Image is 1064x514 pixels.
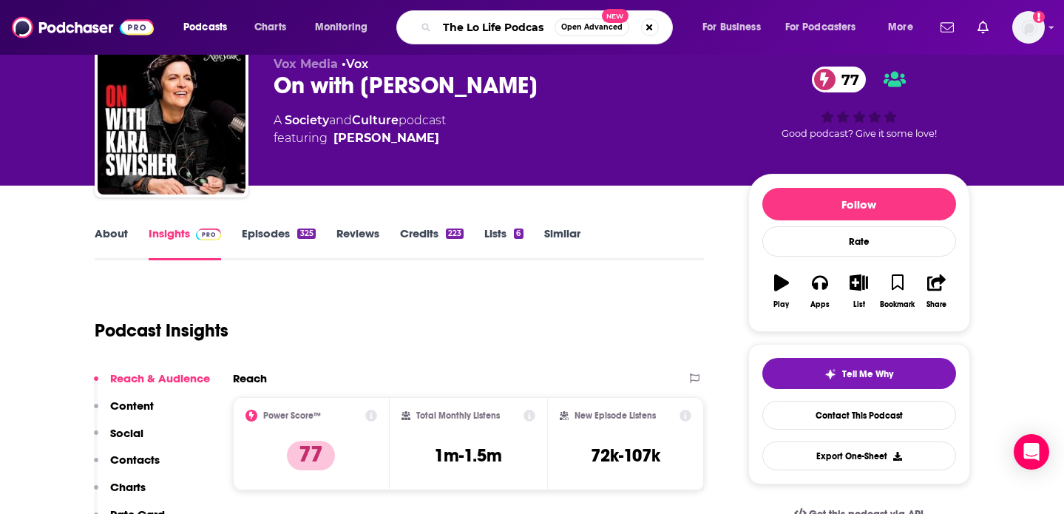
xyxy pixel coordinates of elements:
button: open menu [692,16,779,39]
a: Credits223 [400,226,464,260]
span: • [342,57,368,71]
span: For Business [702,17,761,38]
h2: Reach [233,371,267,385]
p: Content [110,399,154,413]
h2: New Episode Listens [575,410,656,421]
h1: Podcast Insights [95,319,228,342]
img: On with Kara Swisher [98,47,245,195]
button: Social [94,426,143,453]
a: About [95,226,128,260]
span: Monitoring [315,17,367,38]
a: Reviews [336,226,379,260]
div: List [853,300,865,309]
span: Open Advanced [561,24,623,31]
button: open menu [776,16,878,39]
svg: Add a profile image [1033,11,1045,23]
div: 6 [514,229,523,239]
button: Bookmark [878,265,917,318]
div: A podcast [274,112,446,147]
p: Charts [110,480,146,494]
span: Charts [254,17,286,38]
img: Podchaser - Follow, Share and Rate Podcasts [12,13,154,41]
a: Lists6 [484,226,523,260]
button: open menu [173,16,246,39]
a: Contact This Podcast [762,401,956,430]
div: 223 [446,229,464,239]
span: and [329,113,352,127]
span: Vox Media [274,57,338,71]
img: User Profile [1012,11,1045,44]
a: Vox [346,57,368,71]
div: Apps [810,300,830,309]
input: Search podcasts, credits, & more... [437,16,555,39]
h2: Power Score™ [263,410,321,421]
a: Society [285,113,329,127]
button: Charts [94,480,146,507]
a: Show notifications dropdown [972,15,994,40]
a: Kara Swisher [333,129,439,147]
button: Apps [801,265,839,318]
div: Play [773,300,789,309]
p: 77 [287,441,335,470]
span: For Podcasters [785,17,856,38]
button: Play [762,265,801,318]
div: 77Good podcast? Give it some love! [748,57,970,149]
div: Share [926,300,946,309]
button: tell me why sparkleTell Me Why [762,358,956,389]
img: tell me why sparkle [824,368,836,380]
span: More [888,17,913,38]
a: Show notifications dropdown [935,15,960,40]
button: List [839,265,878,318]
button: Open AdvancedNew [555,18,629,36]
div: Rate [762,226,956,257]
p: Contacts [110,453,160,467]
p: Reach & Audience [110,371,210,385]
button: open menu [878,16,932,39]
h3: 1m-1.5m [434,444,502,467]
button: Export One-Sheet [762,442,956,470]
button: Follow [762,188,956,220]
button: open menu [305,16,387,39]
span: featuring [274,129,446,147]
span: New [602,9,628,23]
button: Show profile menu [1012,11,1045,44]
button: Content [94,399,154,426]
a: InsightsPodchaser Pro [149,226,222,260]
a: 77 [812,67,867,92]
span: Good podcast? Give it some love! [782,128,937,139]
a: Charts [245,16,295,39]
h3: 72k-107k [591,444,660,467]
a: Culture [352,113,399,127]
button: Reach & Audience [94,371,210,399]
span: 77 [827,67,867,92]
div: Search podcasts, credits, & more... [410,10,687,44]
span: Tell Me Why [842,368,893,380]
button: Share [917,265,955,318]
img: Podchaser Pro [196,229,222,240]
span: Podcasts [183,17,227,38]
p: Social [110,426,143,440]
a: Episodes325 [242,226,315,260]
span: Logged in as megcassidy [1012,11,1045,44]
div: Bookmark [880,300,915,309]
div: Open Intercom Messenger [1014,434,1049,470]
a: Similar [544,226,580,260]
button: Contacts [94,453,160,480]
div: 325 [297,229,315,239]
h2: Total Monthly Listens [416,410,500,421]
